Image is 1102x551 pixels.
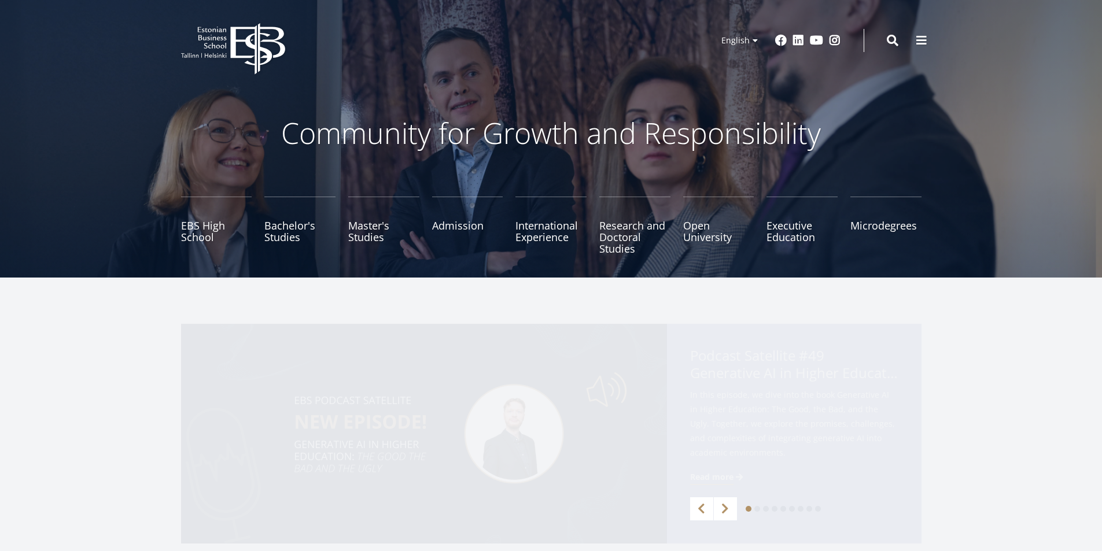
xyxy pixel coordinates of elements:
a: Next [714,497,737,520]
a: Bachelor's Studies [264,197,336,254]
a: EBS High School [181,197,252,254]
a: Instagram [829,35,841,46]
a: 6 [789,506,795,512]
a: 2 [754,506,760,512]
a: 1 [746,506,751,512]
a: Microdegrees [850,197,922,254]
a: Read more [690,471,745,483]
a: Admission [432,197,503,254]
p: Community for Growth and Responsibility [245,116,858,150]
a: Previous [690,497,713,520]
span: Read more [690,471,734,483]
a: Linkedin [793,35,804,46]
a: 9 [815,506,821,512]
a: Youtube [810,35,823,46]
a: Research and Doctoral Studies [599,197,670,254]
a: International Experience [515,197,587,254]
a: 7 [798,506,804,512]
span: In this episode, we dive into the book Generative AI in Higher Education: The Good, the Bad, and ... [690,387,898,460]
a: Facebook [775,35,787,46]
a: 3 [763,506,769,512]
a: 5 [780,506,786,512]
span: Podcast Satellite #49 [690,347,898,385]
a: Open University [683,197,754,254]
img: Satellite #49 [181,324,667,543]
a: 8 [806,506,812,512]
a: 4 [772,506,777,512]
a: Master's Studies [348,197,419,254]
a: Executive Education [766,197,838,254]
span: Generative AI in Higher Education: The Good, the Bad, and the Ugly [690,364,898,382]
